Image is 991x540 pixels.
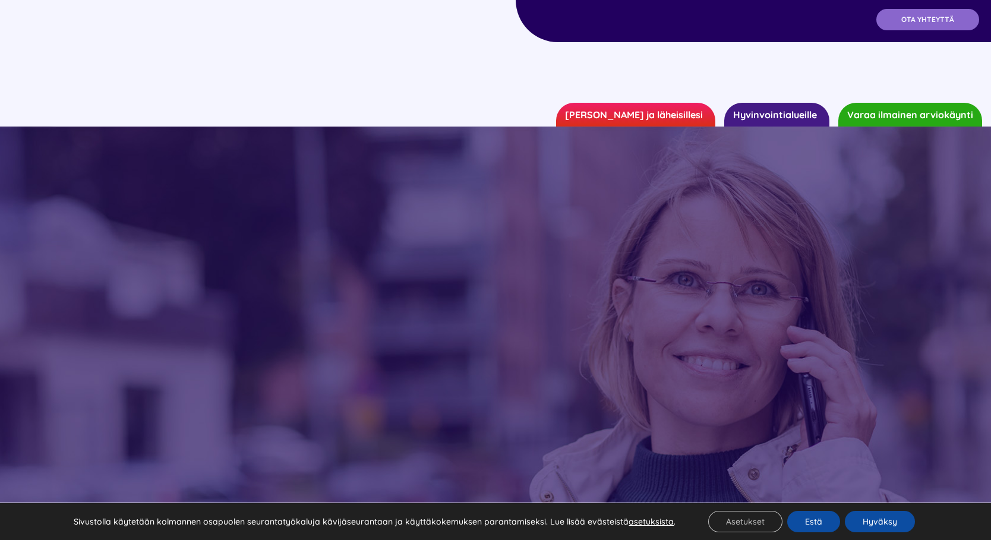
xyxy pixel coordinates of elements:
[876,9,979,30] a: OTA YHTEYTTÄ
[724,103,829,127] a: Hyvinvointialueille
[845,511,915,532] button: Hyväksy
[708,511,782,532] button: Asetukset
[838,103,982,127] a: Varaa ilmainen arviokäynti
[629,516,674,527] button: asetuksista
[74,516,676,527] p: Sivustolla käytetään kolmannen osapuolen seurantatyökaluja kävijäseurantaan ja käyttäkokemuksen p...
[901,15,954,24] span: OTA YHTEYTTÄ
[556,103,715,127] a: [PERSON_NAME] ja läheisillesi
[787,511,840,532] button: Estä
